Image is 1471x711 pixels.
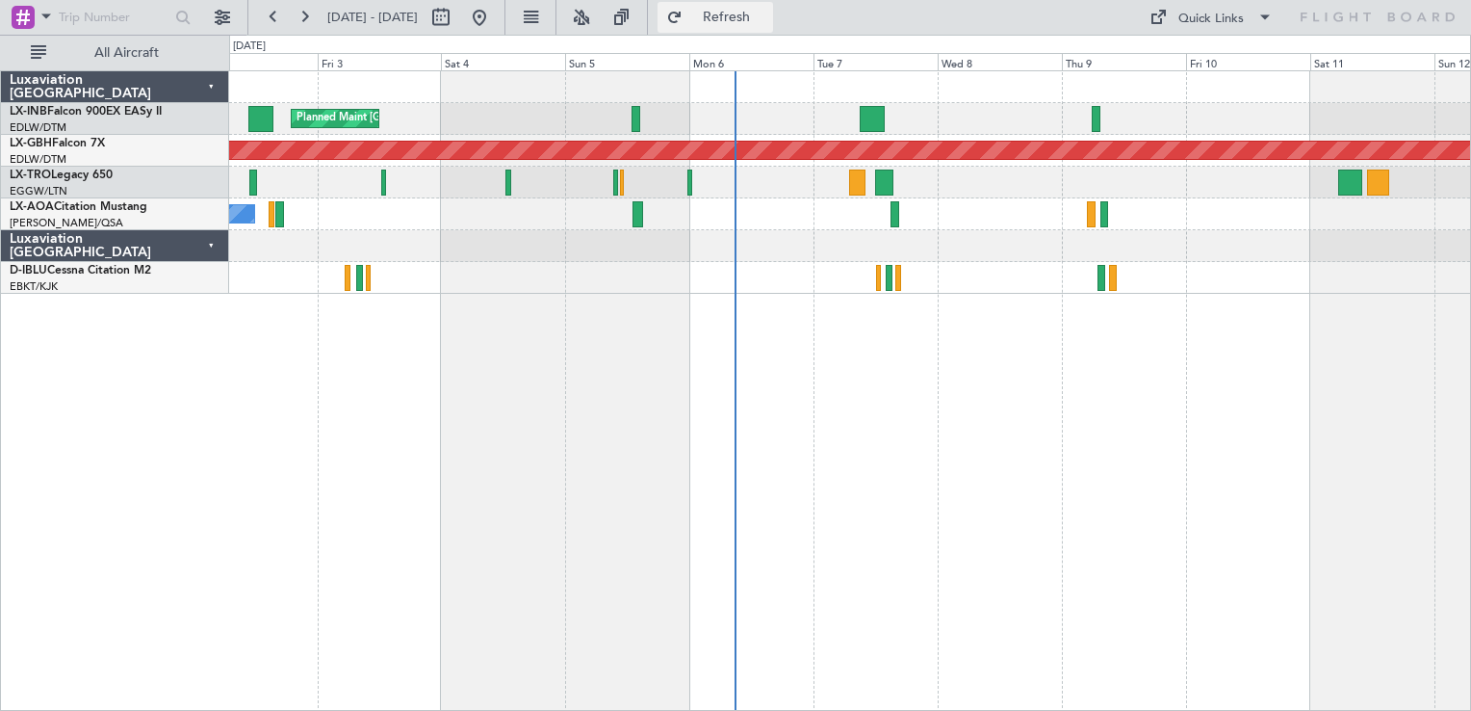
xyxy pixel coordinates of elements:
span: D-IBLU [10,265,47,276]
button: Refresh [658,2,773,33]
a: LX-INBFalcon 900EX EASy II [10,106,162,118]
div: Sat 11 [1310,53,1434,70]
a: EGGW/LTN [10,184,67,198]
a: EBKT/KJK [10,279,58,294]
div: Tue 7 [813,53,938,70]
span: LX-AOA [10,201,54,213]
div: Wed 8 [938,53,1062,70]
a: D-IBLUCessna Citation M2 [10,265,151,276]
button: All Aircraft [21,38,209,68]
div: Planned Maint [GEOGRAPHIC_DATA] [297,104,480,133]
div: Sat 4 [441,53,565,70]
div: [DATE] [233,39,266,55]
div: Mon 6 [689,53,813,70]
div: Fri 10 [1186,53,1310,70]
a: LX-AOACitation Mustang [10,201,147,213]
span: All Aircraft [50,46,203,60]
div: Sun 5 [565,53,689,70]
input: Trip Number [59,3,169,32]
span: LX-INB [10,106,47,118]
div: Quick Links [1178,10,1244,29]
span: Refresh [686,11,767,24]
a: EDLW/DTM [10,152,66,167]
a: EDLW/DTM [10,120,66,135]
span: [DATE] - [DATE] [327,9,418,26]
div: Thu 9 [1062,53,1186,70]
a: LX-TROLegacy 650 [10,170,113,181]
span: LX-TRO [10,170,51,181]
a: LX-GBHFalcon 7X [10,138,105,149]
div: Thu 2 [194,53,318,70]
div: Fri 3 [318,53,442,70]
button: Quick Links [1140,2,1282,33]
span: LX-GBH [10,138,52,149]
a: [PERSON_NAME]/QSA [10,216,123,230]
